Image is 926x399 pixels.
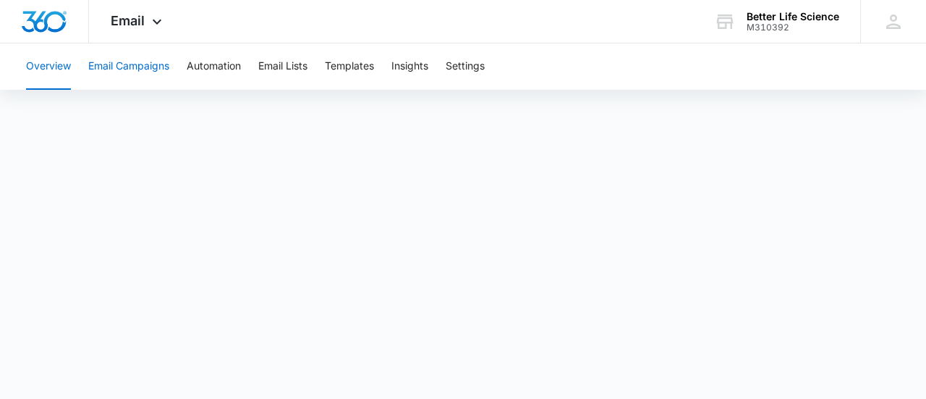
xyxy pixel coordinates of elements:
[88,43,169,90] button: Email Campaigns
[258,43,307,90] button: Email Lists
[391,43,428,90] button: Insights
[747,11,839,22] div: account name
[26,43,71,90] button: Overview
[187,43,241,90] button: Automation
[111,13,145,28] span: Email
[446,43,485,90] button: Settings
[747,22,839,33] div: account id
[325,43,374,90] button: Templates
